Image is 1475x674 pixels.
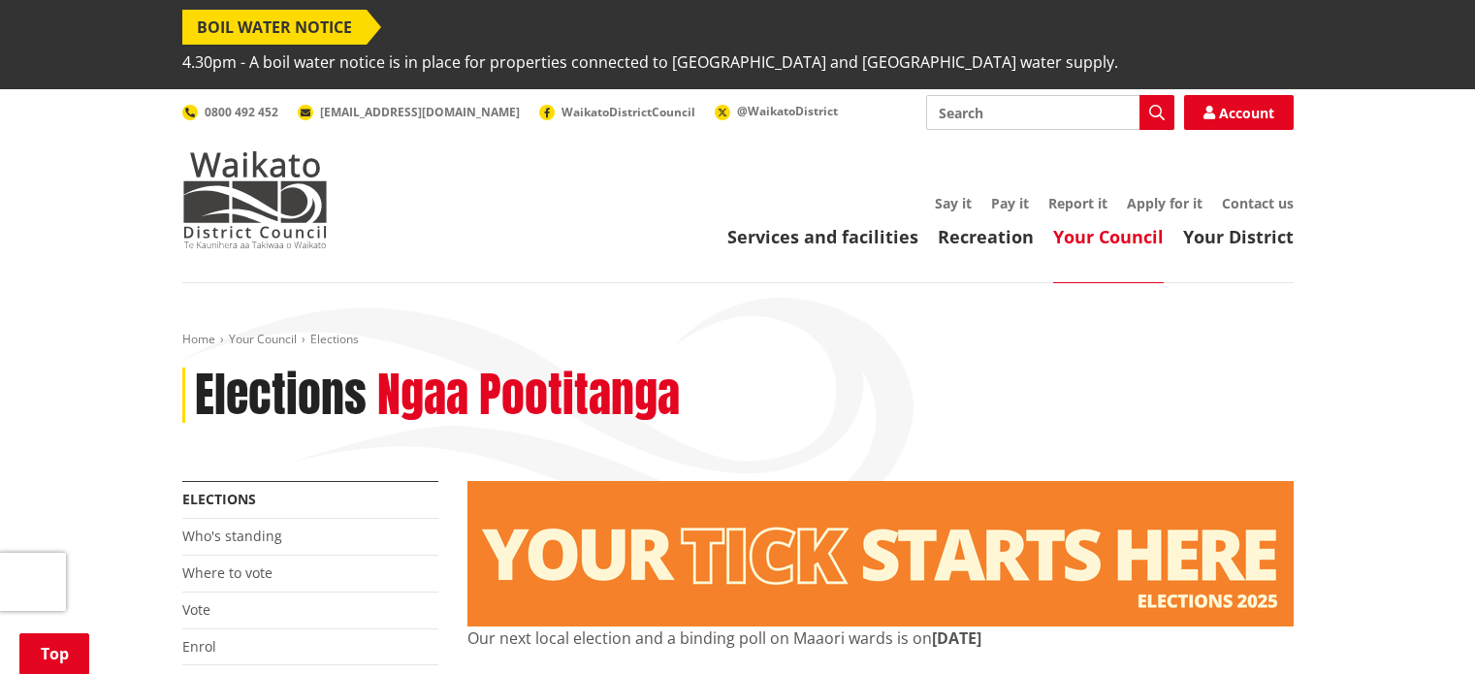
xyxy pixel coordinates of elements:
[467,481,1294,626] img: Elections - Website banner
[991,194,1029,212] a: Pay it
[935,194,972,212] a: Say it
[1183,225,1294,248] a: Your District
[310,331,359,347] span: Elections
[19,633,89,674] a: Top
[205,104,278,120] span: 0800 492 452
[182,563,273,582] a: Where to vote
[1184,95,1294,130] a: Account
[1048,194,1107,212] a: Report it
[182,331,215,347] a: Home
[182,151,328,248] img: Waikato District Council - Te Kaunihera aa Takiwaa o Waikato
[926,95,1174,130] input: Search input
[539,104,695,120] a: WaikatoDistrictCouncil
[727,225,918,248] a: Services and facilities
[182,45,1118,80] span: 4.30pm - A boil water notice is in place for properties connected to [GEOGRAPHIC_DATA] and [GEOGR...
[320,104,520,120] span: [EMAIL_ADDRESS][DOMAIN_NAME]
[182,104,278,120] a: 0800 492 452
[182,637,216,656] a: Enrol
[737,103,838,119] span: @WaikatoDistrict
[938,225,1034,248] a: Recreation
[1222,194,1294,212] a: Contact us
[715,103,838,119] a: @WaikatoDistrict
[467,626,1294,650] p: Our next local election and a binding poll on Maaori wards is on
[229,331,297,347] a: Your Council
[298,104,520,120] a: [EMAIL_ADDRESS][DOMAIN_NAME]
[1127,194,1202,212] a: Apply for it
[195,368,367,424] h1: Elections
[182,10,367,45] span: BOIL WATER NOTICE
[182,600,210,619] a: Vote
[182,490,256,508] a: Elections
[377,368,680,424] h2: Ngaa Pootitanga
[182,332,1294,348] nav: breadcrumb
[932,627,981,649] strong: [DATE]
[561,104,695,120] span: WaikatoDistrictCouncil
[182,527,282,545] a: Who's standing
[1053,225,1164,248] a: Your Council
